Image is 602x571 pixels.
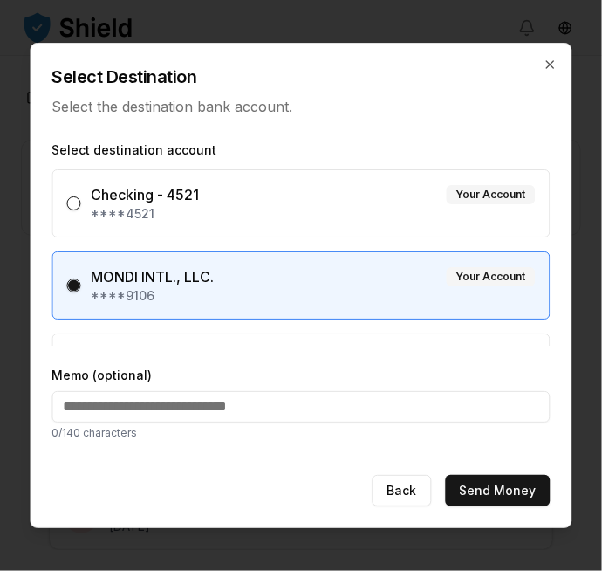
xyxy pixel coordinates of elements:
[52,96,551,117] p: Select the destination bank account.
[92,184,200,205] div: Checking - 4521
[52,426,551,440] p: 0 /140 characters
[52,65,551,89] h2: Select Destination
[446,475,551,506] button: Send Money
[67,279,81,292] button: MONDI INTL., LLC.Your Account****9106
[52,141,551,159] label: Select destination account
[52,367,551,384] label: Memo (optional)
[92,266,215,287] div: MONDI INTL., LLC.
[447,267,536,286] div: Your Account
[447,185,536,204] div: Your Account
[67,196,81,210] button: Checking - 4521Your Account****4521
[373,475,432,506] button: Back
